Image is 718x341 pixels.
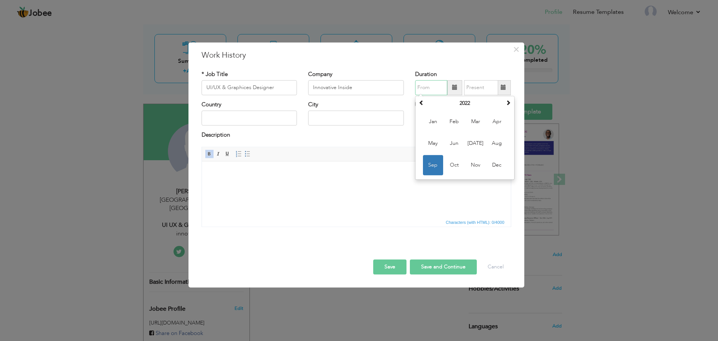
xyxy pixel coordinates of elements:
[426,98,504,109] th: Select Year
[419,100,424,105] span: Previous Year
[423,133,443,153] span: May
[415,80,447,95] input: From
[234,150,243,158] a: Insert/Remove Numbered List
[487,155,507,175] span: Dec
[444,219,506,226] span: Characters (with HTML): 0/4000
[444,112,464,132] span: Feb
[466,155,486,175] span: Nov
[487,112,507,132] span: Apr
[202,101,221,109] label: Country
[415,70,437,78] label: Duration
[444,219,507,226] div: Statistics
[205,150,214,158] a: Bold
[506,100,511,105] span: Next Year
[202,50,511,61] h3: Work History
[410,259,477,274] button: Save and Continue
[466,112,486,132] span: Mar
[444,133,464,153] span: Jun
[202,131,230,139] label: Description
[202,70,228,78] label: * Job Title
[202,161,511,217] iframe: Rich Text Editor, workEditor
[223,150,231,158] a: Underline
[373,259,406,274] button: Save
[480,259,511,274] button: Cancel
[464,80,498,95] input: Present
[214,150,223,158] a: Italic
[444,155,464,175] span: Oct
[510,43,522,55] button: Close
[466,133,486,153] span: [DATE]
[487,133,507,153] span: Aug
[243,150,252,158] a: Insert/Remove Bulleted List
[423,155,443,175] span: Sep
[513,43,519,56] span: ×
[308,101,318,109] label: City
[423,112,443,132] span: Jan
[308,70,332,78] label: Company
